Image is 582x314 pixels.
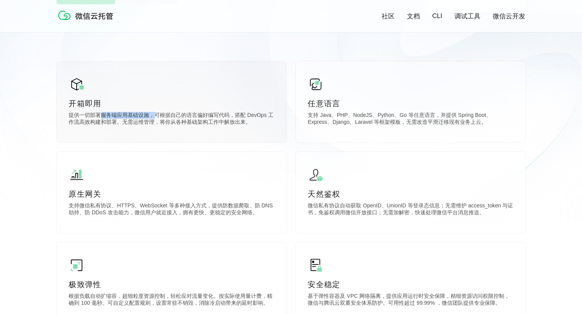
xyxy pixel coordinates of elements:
a: 微信云托管 [57,18,118,24]
a: 社区 [382,12,395,21]
p: 天然鉴权 [308,189,513,199]
a: 微信云开发 [493,12,526,21]
a: CLI [432,12,442,20]
p: 提供一切部署服务端应用基础设施，可根据自己的语言偏好编写代码，搭配 DevOps 工作流高效构建和部署。无需运维管理，将你从各种基础架构工作中解放出来。 [69,112,274,127]
p: 开箱即用 [69,98,274,109]
p: 极致弹性 [69,279,274,290]
p: 支持 Java、PHP、NodeJS、Python、Go 等任意语言，并提供 Spring Boot、Express、Django、Laravel 等框架模板，无需改造平滑迁移现有业务上云。 [308,112,513,127]
img: 微信云托管 [57,8,118,23]
p: 任意语言 [308,98,513,109]
p: 根据负载自动扩缩容，超细粒度资源控制，轻松应对流量变化。按实际使用量计费，精确到 100 毫秒。可自定义配置规则，设置常驻不销毁，消除冷启动带来的延时影响。 [69,293,274,308]
a: 文档 [407,12,420,21]
a: 调试工具 [455,12,481,21]
p: 基于弹性容器及 VPC 网络隔离，提供应用运行时安全保障，精细资源访问权限控制，微信与腾讯云双重安全体系防护。可用性超过 99.99% ，微信团队提供专业保障。 [308,293,513,308]
p: 微信私有协议自动获取 OpenID、UnionID 等登录态信息；无需维护 access_token 与证书，免鉴权调用微信开放接口；无需加解密，快速处理微信平台消息推送。 [308,202,513,218]
p: 安全稳定 [308,279,513,290]
p: 原生网关 [69,189,274,199]
p: 支持微信私有协议、HTTPS、WebSocket 等多种接入方式，提供防数据爬取、防 DNS 劫持、防 DDoS 攻击能力，微信用户就近接入，拥有更快、更稳定的安全网络。 [69,202,274,218]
